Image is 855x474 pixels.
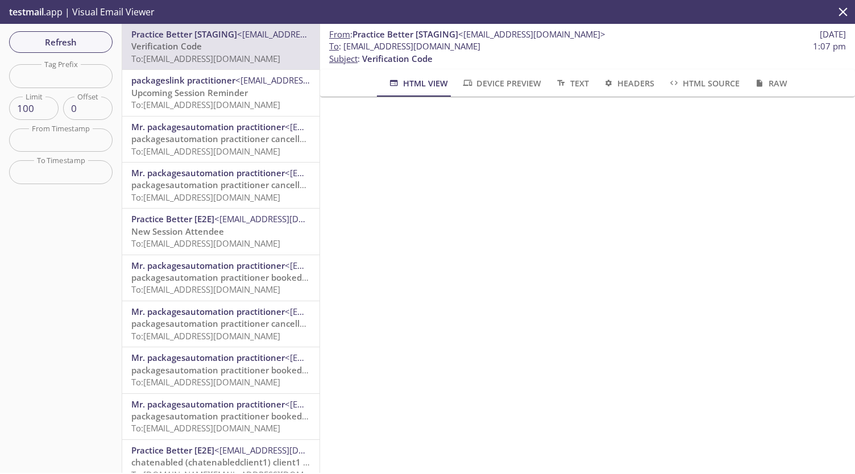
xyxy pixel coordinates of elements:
[131,87,248,98] span: Upcoming Session Reminder
[329,40,480,52] span: : [EMAIL_ADDRESS][DOMAIN_NAME]
[131,422,280,434] span: To: [EMAIL_ADDRESS][DOMAIN_NAME]
[131,74,235,86] span: packageslink practitioner
[237,28,384,40] span: <[EMAIL_ADDRESS][DOMAIN_NAME]>
[131,444,214,456] span: Practice Better [E2E]
[122,394,319,439] div: Mr. packagesautomation practitioner<[EMAIL_ADDRESS][DOMAIN_NAME]>packagesautomation practitioner ...
[462,76,541,90] span: Device Preview
[122,70,319,115] div: packageslink practitioner<[EMAIL_ADDRESS][DOMAIN_NAME]>Upcoming Session ReminderTo:[EMAIL_ADDRESS...
[131,145,280,157] span: To: [EMAIL_ADDRESS][DOMAIN_NAME]
[131,376,280,388] span: To: [EMAIL_ADDRESS][DOMAIN_NAME]
[131,167,285,178] span: Mr. packagesautomation practitioner
[329,40,846,65] p: :
[131,28,237,40] span: Practice Better [STAGING]
[131,133,363,144] span: packagesautomation practitioner cancelled your session
[9,6,44,18] span: testmail
[285,306,432,317] span: <[EMAIL_ADDRESS][DOMAIN_NAME]>
[753,76,787,90] span: Raw
[362,53,433,64] span: Verification Code
[131,226,224,237] span: New Session Attendee
[388,76,447,90] span: HTML View
[131,410,373,422] span: packagesautomation practitioner booked you for a session
[329,28,350,40] span: From
[285,352,432,363] span: <[EMAIL_ADDRESS][DOMAIN_NAME]>
[131,238,280,249] span: To: [EMAIL_ADDRESS][DOMAIN_NAME]
[131,213,214,224] span: Practice Better [E2E]
[122,209,319,254] div: Practice Better [E2E]<[EMAIL_ADDRESS][DOMAIN_NAME]>New Session AttendeeTo:[EMAIL_ADDRESS][DOMAIN_...
[122,255,319,301] div: Mr. packagesautomation practitioner<[EMAIL_ADDRESS][DOMAIN_NAME]>packagesautomation practitioner ...
[122,301,319,347] div: Mr. packagesautomation practitioner<[EMAIL_ADDRESS][DOMAIN_NAME]>packagesautomation practitioner ...
[122,117,319,162] div: Mr. packagesautomation practitioner<[EMAIL_ADDRESS][DOMAIN_NAME]>packagesautomation practitioner ...
[329,40,339,52] span: To
[329,53,358,64] span: Subject
[131,352,285,363] span: Mr. packagesautomation practitioner
[122,24,319,69] div: Practice Better [STAGING]<[EMAIL_ADDRESS][DOMAIN_NAME]>Verification CodeTo:[EMAIL_ADDRESS][DOMAIN...
[131,364,373,376] span: packagesautomation practitioner booked you for a session
[131,40,202,52] span: Verification Code
[9,31,113,53] button: Refresh
[131,192,280,203] span: To: [EMAIL_ADDRESS][DOMAIN_NAME]
[555,76,588,90] span: Text
[131,398,285,410] span: Mr. packagesautomation practitioner
[285,167,432,178] span: <[EMAIL_ADDRESS][DOMAIN_NAME]>
[214,444,362,456] span: <[EMAIL_ADDRESS][DOMAIN_NAME]>
[122,347,319,393] div: Mr. packagesautomation practitioner<[EMAIL_ADDRESS][DOMAIN_NAME]>packagesautomation practitioner ...
[214,213,362,224] span: <[EMAIL_ADDRESS][DOMAIN_NAME]>
[458,28,605,40] span: <[EMAIL_ADDRESS][DOMAIN_NAME]>
[329,28,605,40] span: :
[285,398,432,410] span: <[EMAIL_ADDRESS][DOMAIN_NAME]>
[131,330,280,342] span: To: [EMAIL_ADDRESS][DOMAIN_NAME]
[131,99,280,110] span: To: [EMAIL_ADDRESS][DOMAIN_NAME]
[131,284,280,295] span: To: [EMAIL_ADDRESS][DOMAIN_NAME]
[18,35,103,49] span: Refresh
[122,163,319,208] div: Mr. packagesautomation practitioner<[EMAIL_ADDRESS][DOMAIN_NAME]>packagesautomation practitioner ...
[285,121,432,132] span: <[EMAIL_ADDRESS][DOMAIN_NAME]>
[131,53,280,64] span: To: [EMAIL_ADDRESS][DOMAIN_NAME]
[813,40,846,52] span: 1:07 pm
[235,74,383,86] span: <[EMAIL_ADDRESS][DOMAIN_NAME]>
[131,272,373,283] span: packagesautomation practitioner booked you for a session
[131,121,285,132] span: Mr. packagesautomation practitioner
[131,456,384,468] span: chatenabled (chatenabledclient1) client1 sent you a message
[131,318,363,329] span: packagesautomation practitioner cancelled your session
[668,76,740,90] span: HTML Source
[131,260,285,271] span: Mr. packagesautomation practitioner
[131,179,363,190] span: packagesautomation practitioner cancelled your session
[352,28,458,40] span: Practice Better [STAGING]
[285,260,432,271] span: <[EMAIL_ADDRESS][DOMAIN_NAME]>
[131,306,285,317] span: Mr. packagesautomation practitioner
[820,28,846,40] span: [DATE]
[603,76,654,90] span: Headers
